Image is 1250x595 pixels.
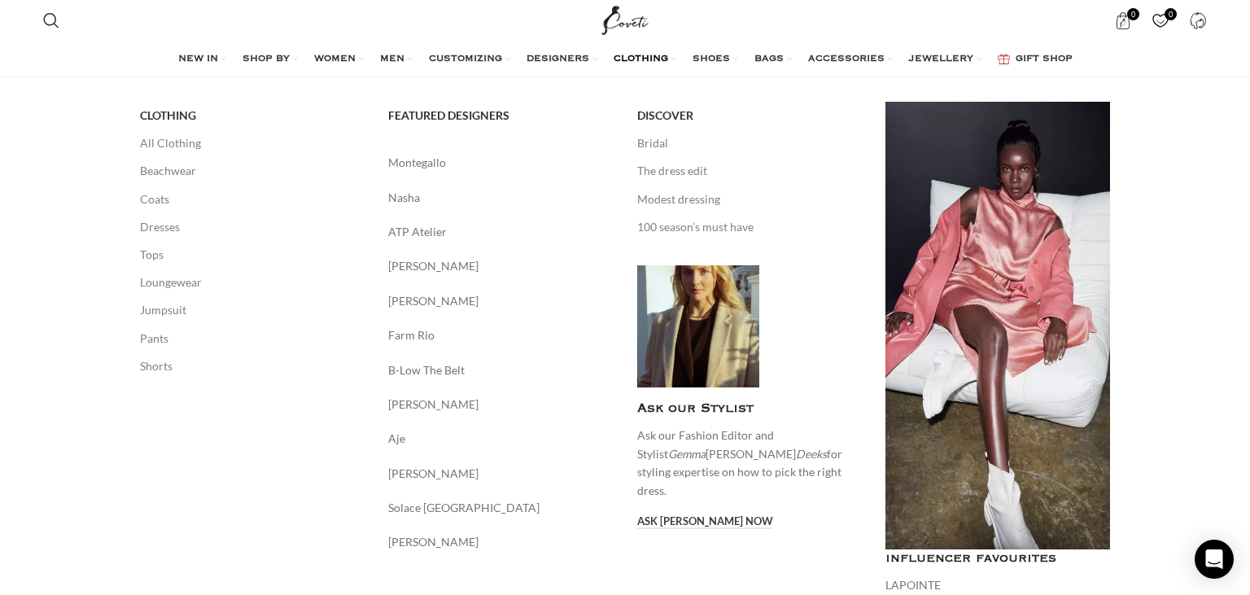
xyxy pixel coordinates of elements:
a: 100 season’s must have [637,213,862,241]
a: ATP Atelier [388,223,613,241]
span: GIFT SHOP [1016,53,1073,66]
span: MEN [380,53,404,66]
div: Main navigation [35,43,1214,76]
a: JEWELLERY [909,43,981,76]
a: Aje [388,430,613,448]
span: CUSTOMIZING [429,53,502,66]
a: SHOES [693,43,738,76]
a: Montegallo [388,154,613,172]
span: DISCOVER [637,108,693,123]
em: Deeks [796,447,827,461]
h4: influencer favourites [885,549,1110,568]
span: WOMEN [314,53,356,66]
a: The dress edit [637,157,862,185]
a: Coats [140,186,365,213]
div: Open Intercom Messenger [1195,540,1234,579]
em: Gemma [668,447,706,461]
a: Ask [PERSON_NAME] now [637,515,773,530]
a: Bridal [637,129,862,157]
a: 0 [1144,4,1178,37]
span: 0 [1165,8,1177,20]
a: Nasha [388,189,613,207]
span: JEWELLERY [909,53,973,66]
a: Beachwear [140,157,365,185]
a: Banner link [885,102,1110,549]
a: CUSTOMIZING [429,43,510,76]
a: ACCESSORIES [808,43,893,76]
a: Modest dressing [637,186,862,213]
a: Site logo [598,12,653,26]
a: SHOP BY [243,43,298,76]
a: [PERSON_NAME] [388,292,613,310]
a: Solace [GEOGRAPHIC_DATA] [388,499,613,517]
a: CLOTHING [614,43,676,76]
a: Tops [140,241,365,269]
a: Dresses [140,213,365,241]
span: FEATURED DESIGNERS [388,108,509,123]
a: All Clothing [140,129,365,157]
a: [PERSON_NAME] [388,257,613,275]
a: Search [35,4,68,37]
a: MEN [380,43,413,76]
a: [PERSON_NAME] [388,465,613,483]
a: Pants [140,325,365,352]
a: WOMEN [314,43,364,76]
a: B-Low The Belt [388,361,613,379]
a: Shorts [140,352,365,380]
a: Loungewear [140,269,365,296]
span: CLOTHING [140,108,196,123]
span: SHOES [693,53,730,66]
a: Jumpsuit [140,296,365,324]
span: NEW IN [178,53,218,66]
span: CLOTHING [614,53,668,66]
img: Shop by Category Coveti [637,265,759,387]
span: ACCESSORIES [808,53,885,66]
a: Farm Rio [388,326,613,344]
div: My Wishlist [1144,4,1178,37]
p: LAPOINTE [885,576,1110,594]
a: GIFT SHOP [998,43,1073,76]
span: DESIGNERS [527,53,589,66]
span: SHOP BY [243,53,290,66]
a: DESIGNERS [527,43,597,76]
span: 0 [1127,8,1139,20]
a: [PERSON_NAME] [388,533,613,551]
h4: Ask our Stylist [637,400,862,418]
a: [PERSON_NAME] [388,396,613,413]
a: NEW IN [178,43,226,76]
p: Ask our Fashion Editor and Stylist [PERSON_NAME] for styling expertise on how to pick the right d... [637,427,862,500]
span: BAGS [754,53,784,66]
a: BAGS [754,43,792,76]
a: 0 [1107,4,1140,37]
img: GiftBag [998,54,1010,64]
